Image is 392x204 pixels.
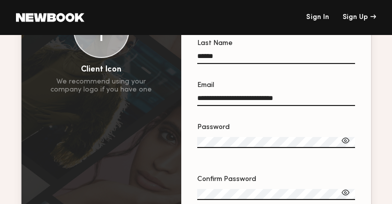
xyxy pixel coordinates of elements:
div: Confirm Password [197,176,355,183]
input: Last Name [197,52,355,64]
div: Sign Up [343,14,376,21]
input: Email [197,94,355,106]
div: Password [197,124,355,131]
a: Sign In [306,14,329,21]
div: Client Icon [81,66,121,74]
div: Email [197,82,355,89]
div: Last Name [197,40,355,47]
input: Password [197,137,355,148]
div: We recommend using your company logo if you have one [50,78,152,94]
input: Confirm Password [197,189,355,200]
